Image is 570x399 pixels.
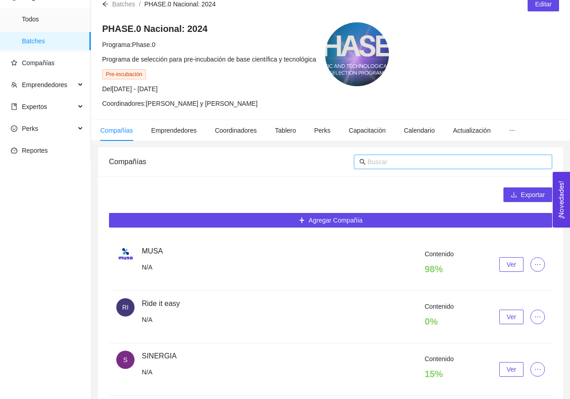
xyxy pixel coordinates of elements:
span: plus [299,217,305,224]
span: Perks [22,125,38,132]
span: ellipsis [531,313,544,321]
button: ellipsis [530,310,545,324]
span: Contenido [425,250,454,258]
span: PHASE.0 Nacional: 2024 [144,0,215,8]
span: Ver [507,364,516,374]
span: search [359,159,366,165]
button: Ver [499,310,523,324]
button: plusAgregar Compañía [109,213,552,228]
span: Coordinadores: [PERSON_NAME] y [PERSON_NAME] [102,100,258,107]
span: Ver [507,259,516,269]
span: Programa: Phase.0 [102,41,155,48]
span: Batches [112,0,135,8]
span: star [11,60,17,66]
span: SINERGIA [142,352,176,360]
span: Emprendedores [151,127,197,134]
input: Buscar [368,157,547,167]
h4: 98 % [425,263,454,275]
span: Perks [314,127,331,134]
span: Tablero [275,127,296,134]
span: Compañías [100,127,133,134]
span: Calendario [404,127,435,134]
span: MUSA [142,247,163,255]
span: / [139,0,141,8]
span: Programa de selección para pre-incubación de base científica y tecnológica [102,56,316,63]
span: ellipsis [509,127,515,134]
span: Exportar [521,190,545,200]
span: smile [11,125,17,132]
span: Actualización [453,127,491,134]
span: Expertos [22,103,47,110]
span: Reportes [22,147,48,154]
span: Emprendedores [22,81,67,88]
span: Contenido [425,303,454,310]
span: Del [DATE] - [DATE] [102,85,158,93]
span: Compañías [22,59,55,67]
button: Open Feedback Widget [553,172,570,228]
span: ellipsis [531,366,544,373]
span: RI [122,298,129,316]
span: ellipsis [531,261,544,268]
span: download [511,192,517,199]
button: downloadExportar [503,187,552,202]
span: Ride it easy [142,300,180,307]
button: Ver [499,257,523,272]
span: Agregar Compañía [309,215,363,225]
span: book [11,104,17,110]
span: team [11,82,17,88]
span: Capacitación [349,127,386,134]
span: Coordinadores [215,127,257,134]
span: arrow-left [102,1,109,7]
span: S [123,351,127,369]
span: Ver [507,312,516,322]
h4: 0 % [425,315,454,328]
button: ellipsis [530,257,545,272]
div: Compañías [109,149,354,175]
span: Contenido [425,355,454,363]
button: Ver [499,362,523,377]
h4: PHASE.0 Nacional: 2024 [102,22,316,35]
span: Todos [22,10,83,28]
img: 1666300425363-Logo%201.png [116,246,135,264]
button: ellipsis [530,362,545,377]
span: dashboard [11,147,17,154]
span: Batches [22,32,83,50]
span: Pre-incubación [102,69,146,79]
h4: 15 % [425,368,454,380]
